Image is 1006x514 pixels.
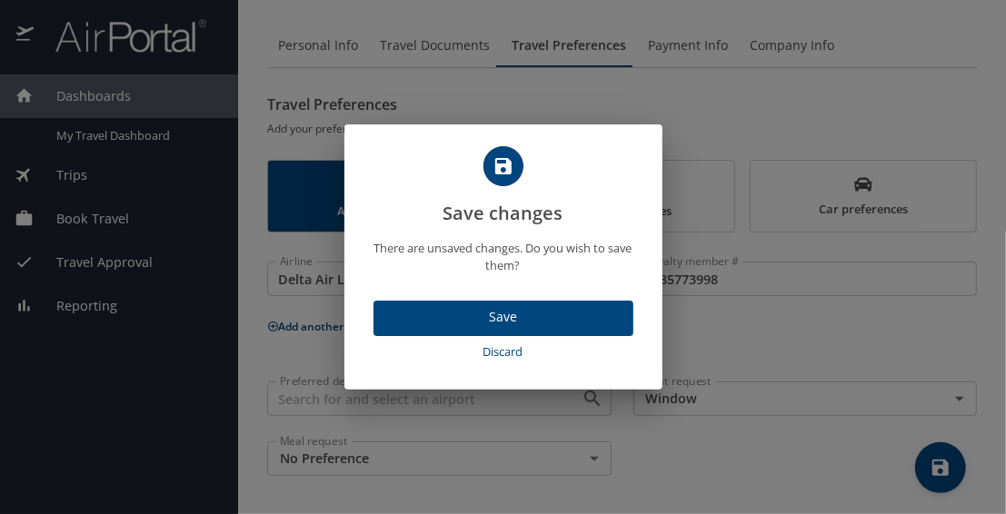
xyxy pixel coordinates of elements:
span: Discard [381,341,626,362]
span: Save [388,306,619,329]
button: Save [374,301,633,336]
button: Discard [374,336,633,368]
p: There are unsaved changes. Do you wish to save them? [366,240,641,274]
h2: Save changes [366,146,641,228]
